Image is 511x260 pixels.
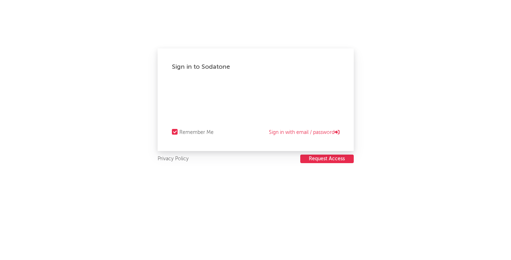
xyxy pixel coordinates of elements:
a: Request Access [300,155,354,163]
a: Privacy Policy [158,155,189,163]
div: Remember Me [179,128,214,137]
button: Request Access [300,155,354,163]
div: Sign in to Sodatone [172,63,339,71]
a: Sign in with email / password [269,128,339,137]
